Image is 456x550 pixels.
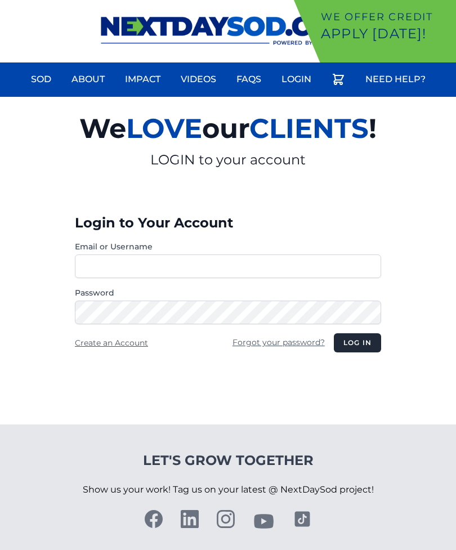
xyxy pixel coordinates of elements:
a: About [65,66,111,93]
a: Videos [174,66,223,93]
a: Forgot your password? [233,337,325,347]
p: Apply [DATE]! [321,25,451,43]
a: Need Help? [359,66,432,93]
label: Email or Username [75,241,381,252]
span: CLIENTS [249,112,369,145]
a: FAQs [230,66,268,93]
label: Password [75,287,381,298]
a: Create an Account [75,338,148,348]
button: Log in [334,333,381,352]
a: Impact [118,66,167,93]
p: We offer Credit [321,9,451,25]
h2: We our ! [9,106,447,151]
p: Show us your work! Tag us on your latest @ NextDaySod project! [83,469,374,510]
h3: Login to Your Account [75,214,381,232]
a: Sod [24,66,58,93]
p: LOGIN to your account [9,151,447,169]
a: Login [275,66,318,93]
span: LOVE [126,112,202,145]
h4: Let's Grow Together [83,451,374,469]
